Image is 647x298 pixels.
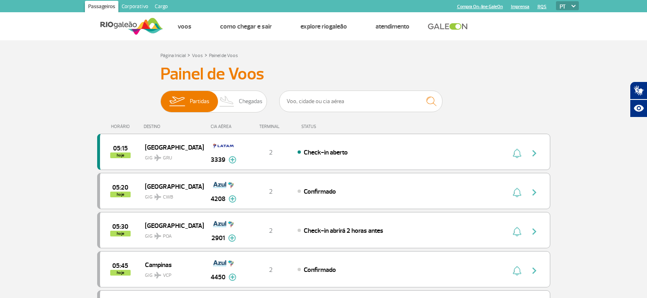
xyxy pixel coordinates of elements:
[529,227,539,236] img: seta-direita-painel-voo.svg
[145,181,197,192] span: [GEOGRAPHIC_DATA]
[205,50,207,60] a: >
[203,124,244,129] div: CIA AÉREA
[112,224,128,230] span: 2025-08-26 05:30:00
[164,91,190,112] img: slider-embarque
[297,124,364,129] div: STATUS
[630,99,647,117] button: Abrir recursos assistivos.
[160,64,487,84] h3: Painel de Voos
[215,91,239,112] img: slider-desembarque
[513,266,521,276] img: sino-painel-voo.svg
[192,53,203,59] a: Voos
[269,266,273,274] span: 2
[154,233,161,239] img: destiny_airplane.svg
[154,194,161,200] img: destiny_airplane.svg
[630,82,647,99] button: Abrir tradutor de língua de sinais.
[85,1,118,14] a: Passageiros
[304,148,348,157] span: Check-in aberto
[244,124,297,129] div: TERMINAL
[529,188,539,197] img: seta-direita-painel-voo.svg
[178,22,191,31] a: Voos
[145,228,197,240] span: GIG
[154,155,161,161] img: destiny_airplane.svg
[239,91,262,112] span: Chegadas
[211,155,225,165] span: 3339
[100,124,144,129] div: HORÁRIO
[209,53,238,59] a: Painel de Voos
[145,267,197,279] span: GIG
[145,189,197,201] span: GIG
[190,91,209,112] span: Partidas
[163,272,171,279] span: VCP
[145,259,197,270] span: Campinas
[110,231,131,236] span: hoje
[163,233,172,240] span: POA
[513,188,521,197] img: sino-painel-voo.svg
[211,272,225,282] span: 4450
[163,155,172,162] span: GRU
[113,146,128,151] span: 2025-08-26 05:15:00
[269,188,273,196] span: 2
[154,272,161,278] img: destiny_airplane.svg
[211,233,225,243] span: 2901
[110,192,131,197] span: hoje
[279,91,442,112] input: Voo, cidade ou cia aérea
[160,53,186,59] a: Página Inicial
[376,22,409,31] a: Atendimento
[630,82,647,117] div: Plugin de acessibilidade da Hand Talk.
[229,195,236,203] img: mais-info-painel-voo.svg
[269,227,273,235] span: 2
[112,263,128,269] span: 2025-08-26 05:45:00
[118,1,151,14] a: Corporativo
[529,266,539,276] img: seta-direita-painel-voo.svg
[211,194,225,204] span: 4208
[304,227,383,235] span: Check-in abrirá 2 horas antes
[151,1,171,14] a: Cargo
[304,266,336,274] span: Confirmado
[513,148,521,158] img: sino-painel-voo.svg
[457,4,503,9] a: Compra On-line GaleOn
[511,4,529,9] a: Imprensa
[538,4,547,9] a: RQS
[269,148,273,157] span: 2
[220,22,272,31] a: Como chegar e sair
[144,124,203,129] div: DESTINO
[228,234,236,242] img: mais-info-painel-voo.svg
[229,156,236,163] img: mais-info-painel-voo.svg
[145,150,197,162] span: GIG
[300,22,347,31] a: Explore RIOgaleão
[187,50,190,60] a: >
[529,148,539,158] img: seta-direita-painel-voo.svg
[110,152,131,158] span: hoje
[110,270,131,276] span: hoje
[163,194,173,201] span: CWB
[112,185,128,190] span: 2025-08-26 05:20:00
[145,220,197,231] span: [GEOGRAPHIC_DATA]
[304,188,336,196] span: Confirmado
[513,227,521,236] img: sino-painel-voo.svg
[145,142,197,152] span: [GEOGRAPHIC_DATA]
[229,274,236,281] img: mais-info-painel-voo.svg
